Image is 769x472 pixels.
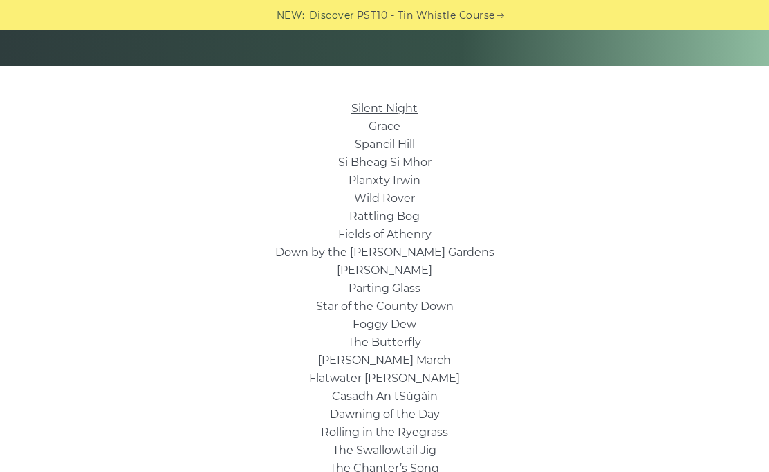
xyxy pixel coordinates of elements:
[275,246,494,259] a: Down by the [PERSON_NAME] Gardens
[351,102,418,115] a: Silent Night
[333,444,436,457] a: The Swallowtail Jig
[309,372,460,385] a: Flatwater [PERSON_NAME]
[349,282,420,295] a: Parting Glass
[318,354,451,367] a: [PERSON_NAME] March
[348,336,421,349] a: The Butterfly
[357,8,495,24] a: PST10 - Tin Whistle Course
[355,138,415,151] a: Spancil Hill
[309,8,355,24] span: Discover
[332,390,438,403] a: Casadh An tSúgáin
[349,210,420,223] a: Rattling Bog
[316,300,454,313] a: Star of the County Down
[369,120,400,133] a: Grace
[354,192,415,205] a: Wild Rover
[338,228,432,241] a: Fields of Athenry
[321,426,448,439] a: Rolling in the Ryegrass
[349,174,420,187] a: Planxty Irwin
[353,318,416,331] a: Foggy Dew
[338,156,432,169] a: Si­ Bheag Si­ Mhor
[277,8,305,24] span: NEW:
[330,408,440,421] a: Dawning of the Day
[337,264,432,277] a: [PERSON_NAME]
